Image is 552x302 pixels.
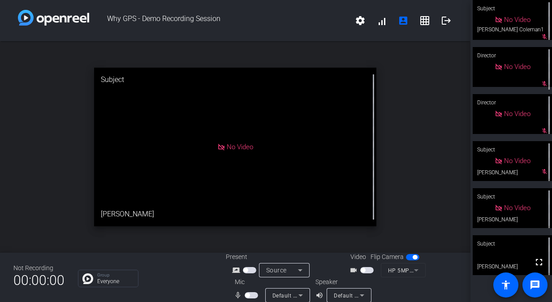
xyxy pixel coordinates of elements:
[504,110,530,118] span: No Video
[315,277,369,287] div: Speaker
[350,252,366,262] span: Video
[473,141,552,158] div: Subject
[473,47,552,64] div: Director
[226,252,315,262] div: Present
[97,273,134,277] p: Group
[530,280,540,290] mat-icon: message
[419,15,430,26] mat-icon: grid_on
[473,94,552,111] div: Director
[272,292,501,299] span: Default - Microphone Array (2- Intel® Smart Sound Technology for Digital Microphones)
[266,267,287,274] span: Source
[13,263,65,273] div: Not Recording
[232,265,243,276] mat-icon: screen_share_outline
[473,235,552,252] div: Subject
[234,290,245,301] mat-icon: mic_none
[534,257,544,267] mat-icon: fullscreen
[371,252,404,262] span: Flip Camera
[349,265,360,276] mat-icon: videocam_outline
[473,188,552,205] div: Subject
[82,273,93,284] img: Chat Icon
[504,63,530,71] span: No Video
[94,68,376,92] div: Subject
[97,279,134,284] p: Everyone
[18,10,89,26] img: white-gradient.svg
[398,15,409,26] mat-icon: account_box
[441,15,452,26] mat-icon: logout
[89,10,349,31] span: Why GPS - Demo Recording Session
[504,16,530,24] span: No Video
[315,290,326,301] mat-icon: volume_up
[355,15,366,26] mat-icon: settings
[13,269,65,291] span: 00:00:00
[504,157,530,165] span: No Video
[371,10,392,31] button: signal_cellular_alt
[504,204,530,212] span: No Video
[334,292,437,299] span: Default - Speakers (2- Realtek(R) Audio)
[226,277,315,287] div: Mic
[500,280,511,290] mat-icon: accessibility
[227,143,253,151] span: No Video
